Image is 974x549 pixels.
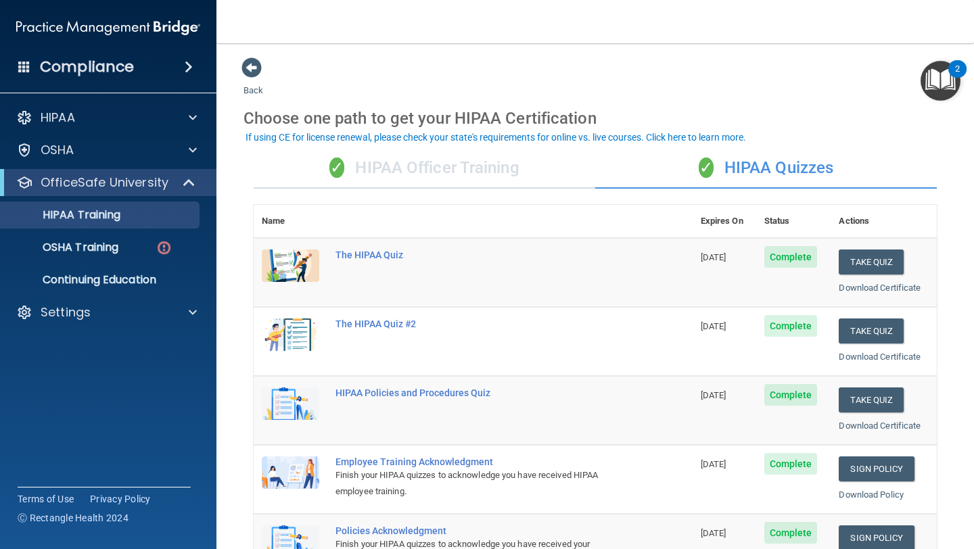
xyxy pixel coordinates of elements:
button: Take Quiz [839,318,904,343]
span: [DATE] [701,459,726,469]
button: Take Quiz [839,387,904,412]
span: Complete [764,246,818,268]
div: If using CE for license renewal, please check your state's requirements for online vs. live cours... [246,133,746,142]
a: Settings [16,304,197,320]
div: Policies Acknowledgment [335,525,625,536]
div: 2 [955,69,960,87]
img: danger-circle.6113f641.png [156,239,172,256]
a: OSHA [16,142,197,158]
p: Continuing Education [9,273,193,287]
div: The HIPAA Quiz #2 [335,318,625,329]
p: HIPAA [41,110,75,126]
th: Expires On [693,205,756,238]
p: OfficeSafe University [41,174,168,191]
a: Privacy Policy [90,492,151,506]
span: Complete [764,522,818,544]
span: ✓ [699,158,714,178]
button: Open Resource Center, 2 new notifications [921,61,960,101]
th: Actions [831,205,937,238]
div: HIPAA Policies and Procedures Quiz [335,387,625,398]
span: ✓ [329,158,344,178]
span: [DATE] [701,528,726,538]
a: Download Certificate [839,283,921,293]
span: Complete [764,384,818,406]
a: Download Certificate [839,421,921,431]
p: Settings [41,304,91,320]
iframe: Drift Widget Chat Controller [740,453,958,507]
span: [DATE] [701,321,726,331]
div: Choose one path to get your HIPAA Certification [243,99,947,138]
div: Employee Training Acknowledgment [335,456,625,467]
span: Complete [764,315,818,337]
p: OSHA [41,142,74,158]
th: Status [756,205,831,238]
div: HIPAA Officer Training [254,148,595,189]
th: Name [254,205,327,238]
a: Terms of Use [18,492,74,506]
a: Download Certificate [839,352,921,362]
img: PMB logo [16,14,200,41]
button: Take Quiz [839,249,904,274]
span: Ⓒ Rectangle Health 2024 [18,511,129,525]
a: OfficeSafe University [16,174,196,191]
a: HIPAA [16,110,197,126]
div: The HIPAA Quiz [335,249,625,260]
a: Back [243,69,263,95]
p: HIPAA Training [9,208,120,222]
div: HIPAA Quizzes [595,148,937,189]
h4: Compliance [40,57,134,76]
p: OSHA Training [9,241,118,254]
span: [DATE] [701,252,726,262]
button: If using CE for license renewal, please check your state's requirements for online vs. live cours... [243,130,748,144]
div: Finish your HIPAA quizzes to acknowledge you have received HIPAA employee training. [335,467,625,500]
span: [DATE] [701,390,726,400]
